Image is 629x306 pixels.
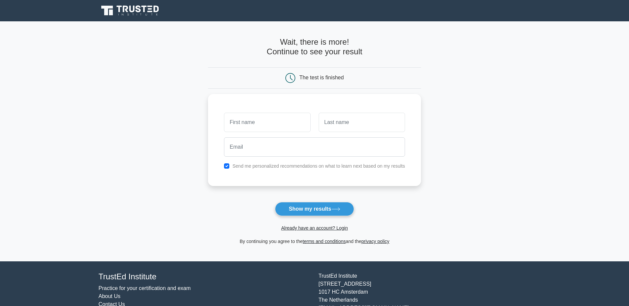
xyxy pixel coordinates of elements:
input: Email [224,137,405,157]
a: privacy policy [361,239,389,244]
h4: TrustEd Institute [99,272,311,282]
h4: Wait, there is more! Continue to see your result [208,37,421,57]
input: First name [224,113,310,132]
button: Show my results [275,202,354,216]
a: terms and conditions [303,239,346,244]
label: Send me personalized recommendations on what to learn next based on my results [232,163,405,169]
a: Already have an account? Login [281,225,348,231]
a: About Us [99,293,121,299]
input: Last name [319,113,405,132]
a: Practice for your certification and exam [99,285,191,291]
div: By continuing you agree to the and the [204,237,425,245]
div: The test is finished [299,75,344,80]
